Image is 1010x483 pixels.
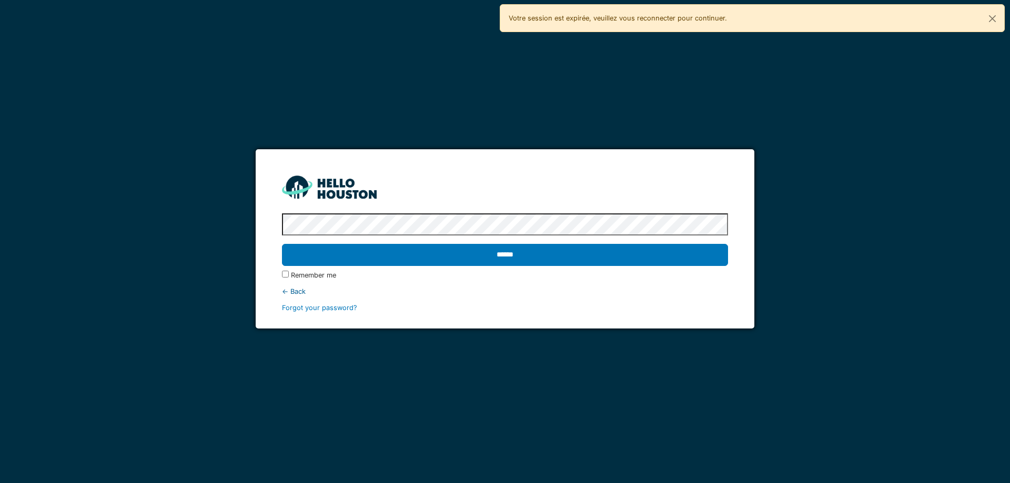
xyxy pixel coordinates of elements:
div: ← Back [282,286,728,296]
img: HH_line-BYnF2_Hg.png [282,176,377,198]
div: Votre session est expirée, veuillez vous reconnecter pour continuer. [500,4,1005,32]
button: Close [981,5,1004,33]
label: Remember me [291,270,336,280]
a: Forgot your password? [282,304,357,312]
